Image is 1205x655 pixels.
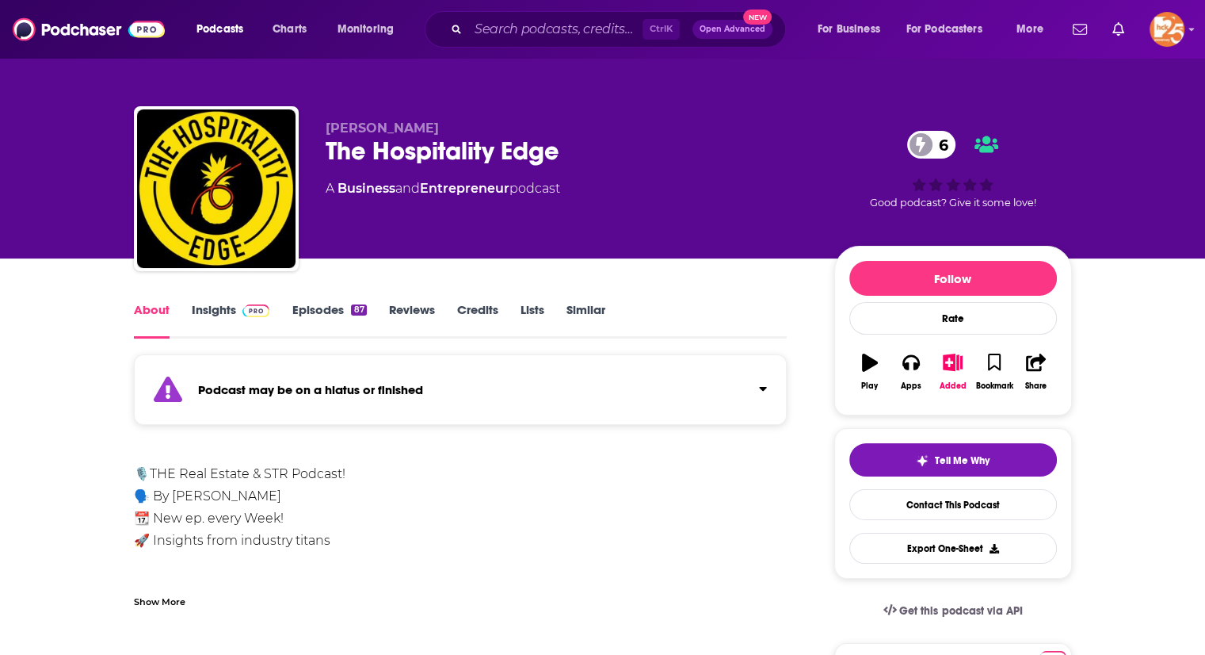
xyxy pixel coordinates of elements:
[1066,16,1093,43] a: Show notifications dropdown
[849,443,1057,477] button: tell me why sparkleTell Me Why
[935,454,990,467] span: Tell Me Why
[901,381,921,391] div: Apps
[834,121,1072,219] div: 6Good podcast? Give it some love!
[932,343,973,400] button: Added
[1016,18,1043,40] span: More
[1150,12,1184,47] span: Logged in as kerrifulks
[185,17,264,42] button: open menu
[337,18,394,40] span: Monitoring
[899,604,1022,618] span: Get this podcast via API
[818,18,880,40] span: For Business
[337,181,395,196] a: Business
[134,364,787,425] section: Click to expand status details
[643,19,680,40] span: Ctrl K
[807,17,900,42] button: open menu
[1106,16,1131,43] a: Show notifications dropdown
[395,181,420,196] span: and
[849,261,1057,296] button: Follow
[192,302,270,339] a: InsightsPodchaser Pro
[940,381,967,391] div: Added
[326,17,414,42] button: open menu
[1005,17,1063,42] button: open menu
[849,533,1057,564] button: Export One-Sheet
[566,302,605,339] a: Similar
[916,454,929,467] img: tell me why sparkle
[326,121,439,136] span: [PERSON_NAME]
[849,302,1057,335] div: Rate
[196,18,243,40] span: Podcasts
[870,197,1036,209] span: Good podcast? Give it some love!
[906,18,982,40] span: For Podcasters
[137,109,296,268] img: The Hospitality Edge
[974,343,1015,400] button: Bookmark
[1150,12,1184,47] button: Show profile menu
[198,382,423,397] strong: Podcast may be on a hiatus or finished
[849,343,890,400] button: Play
[1015,343,1056,400] button: Share
[743,10,772,25] span: New
[849,489,1057,520] a: Contact This Podcast
[292,302,366,339] a: Episodes87
[468,17,643,42] input: Search podcasts, credits, & more...
[700,25,765,33] span: Open Advanced
[389,302,435,339] a: Reviews
[923,131,956,159] span: 6
[692,20,772,39] button: Open AdvancedNew
[871,592,1035,630] a: Get this podcast via API
[262,17,316,42] a: Charts
[896,17,1005,42] button: open menu
[273,18,307,40] span: Charts
[351,305,366,316] div: 87
[13,14,165,44] img: Podchaser - Follow, Share and Rate Podcasts
[1025,381,1047,391] div: Share
[907,131,956,159] a: 6
[420,181,509,196] a: Entrepreneur
[521,302,544,339] a: Lists
[975,381,1012,391] div: Bookmark
[134,302,170,339] a: About
[326,179,560,198] div: A podcast
[457,302,498,339] a: Credits
[1150,12,1184,47] img: User Profile
[242,305,270,317] img: Podchaser Pro
[890,343,932,400] button: Apps
[440,11,801,48] div: Search podcasts, credits, & more...
[861,381,878,391] div: Play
